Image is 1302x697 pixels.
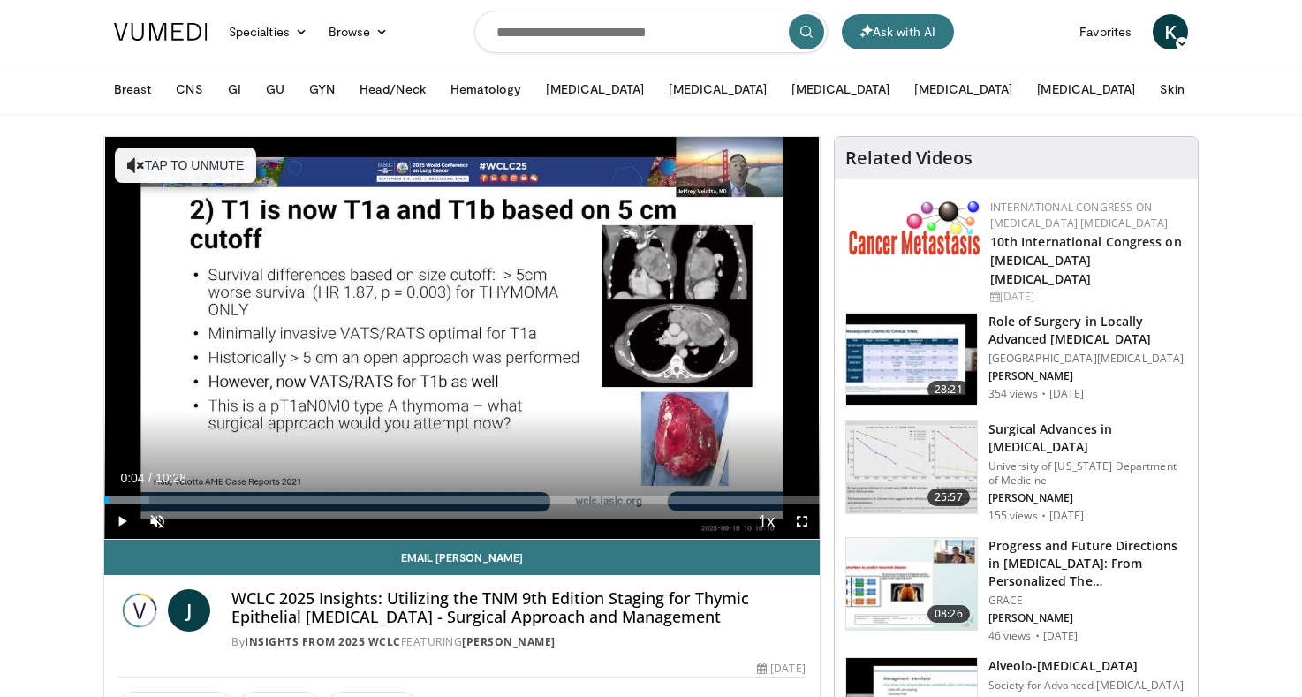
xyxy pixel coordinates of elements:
p: University of [US_STATE] Department of Medicine [988,459,1187,488]
h3: Progress and Future Directions in [MEDICAL_DATA]: From Personalized The… [988,537,1187,590]
a: International Congress on [MEDICAL_DATA] [MEDICAL_DATA] [990,200,1169,231]
a: Insights from 2025 WCLC [245,634,401,649]
h3: Alveolo-[MEDICAL_DATA] [988,657,1184,675]
button: Skin [1149,72,1194,107]
button: [MEDICAL_DATA] [781,72,900,107]
p: GRACE [988,594,1187,608]
span: 28:21 [927,381,970,398]
span: 25:57 [927,489,970,506]
button: Unmute [140,504,175,539]
span: 10:28 [155,471,186,485]
img: 34f46ac5-6340-43c3-a844-9e9dc6a300de.150x105_q85_crop-smart_upscale.jpg [846,538,977,630]
div: [DATE] [990,289,1184,305]
p: [DATE] [1049,387,1085,401]
img: 0cc2a885-86fe-47b5-b40f-7602b80c5040.150x105_q85_crop-smart_upscale.jpg [846,314,977,405]
p: [PERSON_NAME] [988,491,1187,505]
img: VuMedi Logo [114,23,208,41]
img: Insights from 2025 WCLC [118,589,161,632]
p: 46 views [988,629,1032,643]
a: 28:21 Role of Surgery in Locally Advanced [MEDICAL_DATA] [GEOGRAPHIC_DATA][MEDICAL_DATA] [PERSON_... [845,313,1187,406]
a: 25:57 Surgical Advances in [MEDICAL_DATA] University of [US_STATE] Department of Medicine [PERSON... [845,420,1187,523]
p: [GEOGRAPHIC_DATA][MEDICAL_DATA] [988,352,1187,366]
button: Hematology [440,72,533,107]
p: [DATE] [1049,509,1085,523]
button: Playback Rate [749,504,784,539]
video-js: Video Player [104,137,820,540]
p: 155 views [988,509,1038,523]
button: [MEDICAL_DATA] [658,72,777,107]
button: Fullscreen [784,504,820,539]
p: [PERSON_NAME] [988,369,1187,383]
img: 6ff8bc22-9509-4454-a4f8-ac79dd3b8976.png.150x105_q85_autocrop_double_scale_upscale_version-0.2.png [849,200,981,255]
p: [DATE] [1043,629,1079,643]
button: Play [104,504,140,539]
h4: WCLC 2025 Insights: Utilizing the TNM 9th Edition Staging for Thymic Epithelial [MEDICAL_DATA] - ... [231,589,806,627]
p: Society for Advanced [MEDICAL_DATA] [988,678,1184,693]
img: 2e17de3c-c00f-4e8e-901e-dedf65a9b0b0.150x105_q85_crop-smart_upscale.jpg [846,421,977,513]
button: Ask with AI [842,14,954,49]
a: 08:26 Progress and Future Directions in [MEDICAL_DATA]: From Personalized The… GRACE [PERSON_NAME... [845,537,1187,643]
button: [MEDICAL_DATA] [535,72,655,107]
a: Email [PERSON_NAME] [104,540,820,575]
h4: Related Videos [845,148,973,169]
button: GI [217,72,252,107]
h3: Role of Surgery in Locally Advanced [MEDICAL_DATA] [988,313,1187,348]
div: Progress Bar [104,496,820,504]
button: Breast [103,72,162,107]
a: Browse [318,14,399,49]
button: Tap to unmute [115,148,256,183]
p: [PERSON_NAME] [988,611,1187,625]
button: CNS [165,72,213,107]
span: 08:26 [927,605,970,623]
div: · [1035,629,1040,643]
a: Specialties [218,14,318,49]
h3: Surgical Advances in [MEDICAL_DATA] [988,420,1187,456]
button: [MEDICAL_DATA] [904,72,1023,107]
span: / [148,471,152,485]
a: Favorites [1069,14,1142,49]
p: 354 views [988,387,1038,401]
div: · [1041,509,1046,523]
a: 10th International Congress on [MEDICAL_DATA] [MEDICAL_DATA] [990,233,1182,287]
a: K [1153,14,1188,49]
div: · [1041,387,1046,401]
button: GU [255,72,295,107]
a: [PERSON_NAME] [462,634,556,649]
button: GYN [299,72,345,107]
button: Head/Neck [349,72,436,107]
a: J [168,589,210,632]
div: By FEATURING [231,634,806,650]
span: 0:04 [120,471,144,485]
button: [MEDICAL_DATA] [1026,72,1146,107]
div: [DATE] [757,661,805,677]
input: Search topics, interventions [474,11,828,53]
